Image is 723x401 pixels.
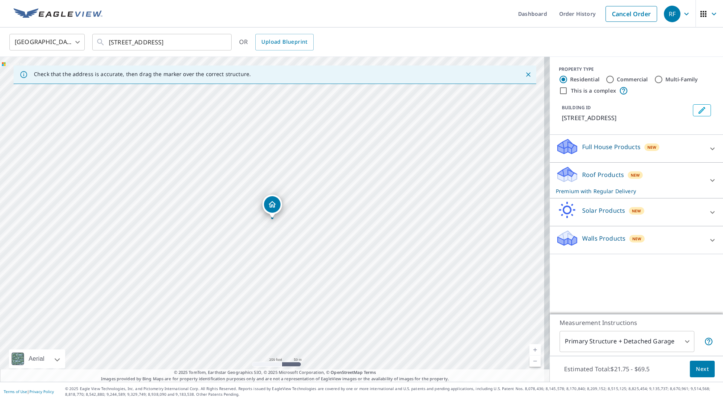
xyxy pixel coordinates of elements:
span: Your report will include the primary structure and a detached garage if one exists. [704,337,713,346]
a: Current Level 17, Zoom Out [529,355,541,367]
span: New [632,236,642,242]
div: Solar ProductsNew [556,201,717,223]
p: Check that the address is accurate, then drag the marker over the correct structure. [34,71,251,78]
p: Solar Products [582,206,625,215]
label: Residential [570,76,599,83]
p: | [4,389,54,394]
div: Dropped pin, building 1, Residential property, 2118 Old Savannah Rd S Burgaw, NC 28425 [262,195,282,218]
div: Aerial [26,349,47,368]
a: Upload Blueprint [255,34,313,50]
div: Full House ProductsNew [556,138,717,159]
p: Full House Products [582,142,641,151]
p: [STREET_ADDRESS] [562,113,690,122]
div: RF [664,6,680,22]
div: Roof ProductsNewPremium with Regular Delivery [556,166,717,195]
p: © 2025 Eagle View Technologies, Inc. and Pictometry International Corp. All Rights Reserved. Repo... [65,386,719,397]
button: Edit building 1 [693,104,711,116]
div: [GEOGRAPHIC_DATA] [9,32,85,53]
label: This is a complex [571,87,616,95]
img: EV Logo [14,8,102,20]
p: Measurement Instructions [560,318,713,327]
a: Cancel Order [606,6,657,22]
div: Primary Structure + Detached Garage [560,331,694,352]
div: Walls ProductsNew [556,229,717,251]
a: Current Level 17, Zoom In [529,344,541,355]
div: Aerial [9,349,65,368]
a: OpenStreetMap [331,369,362,375]
p: BUILDING ID [562,104,591,111]
a: Privacy Policy [29,389,54,394]
span: New [647,144,657,150]
div: OR [239,34,314,50]
button: Close [523,70,533,79]
span: New [631,172,640,178]
p: Premium with Regular Delivery [556,187,703,195]
input: Search by address or latitude-longitude [109,32,216,53]
a: Terms of Use [4,389,27,394]
span: New [632,208,641,214]
button: Next [690,361,715,378]
label: Multi-Family [665,76,698,83]
p: Walls Products [582,234,625,243]
p: Roof Products [582,170,624,179]
div: PROPERTY TYPE [559,66,714,73]
span: Upload Blueprint [261,37,307,47]
p: Estimated Total: $21.75 - $69.5 [558,361,656,377]
span: © 2025 TomTom, Earthstar Geographics SIO, © 2025 Microsoft Corporation, © [174,369,376,376]
span: Next [696,364,709,374]
label: Commercial [617,76,648,83]
a: Terms [364,369,376,375]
